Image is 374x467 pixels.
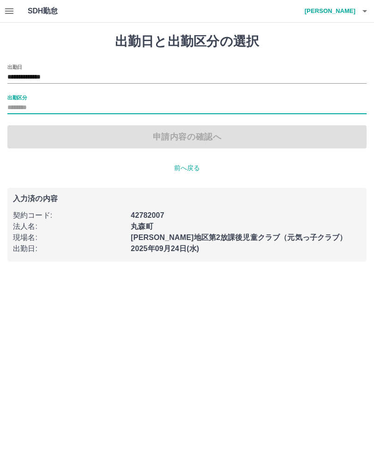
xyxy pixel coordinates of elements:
h1: 出勤日と出勤区分の選択 [7,34,367,49]
label: 出勤区分 [7,94,27,101]
b: [PERSON_NAME]地区第2放課後児童クラブ（元気っ子クラブ） [131,233,347,241]
p: 前へ戻る [7,163,367,173]
b: 丸森町 [131,222,153,230]
label: 出勤日 [7,63,22,70]
p: 出勤日 : [13,243,125,254]
p: 入力済の内容 [13,195,361,203]
b: 42782007 [131,211,164,219]
p: 法人名 : [13,221,125,232]
p: 現場名 : [13,232,125,243]
b: 2025年09月24日(水) [131,245,199,252]
p: 契約コード : [13,210,125,221]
